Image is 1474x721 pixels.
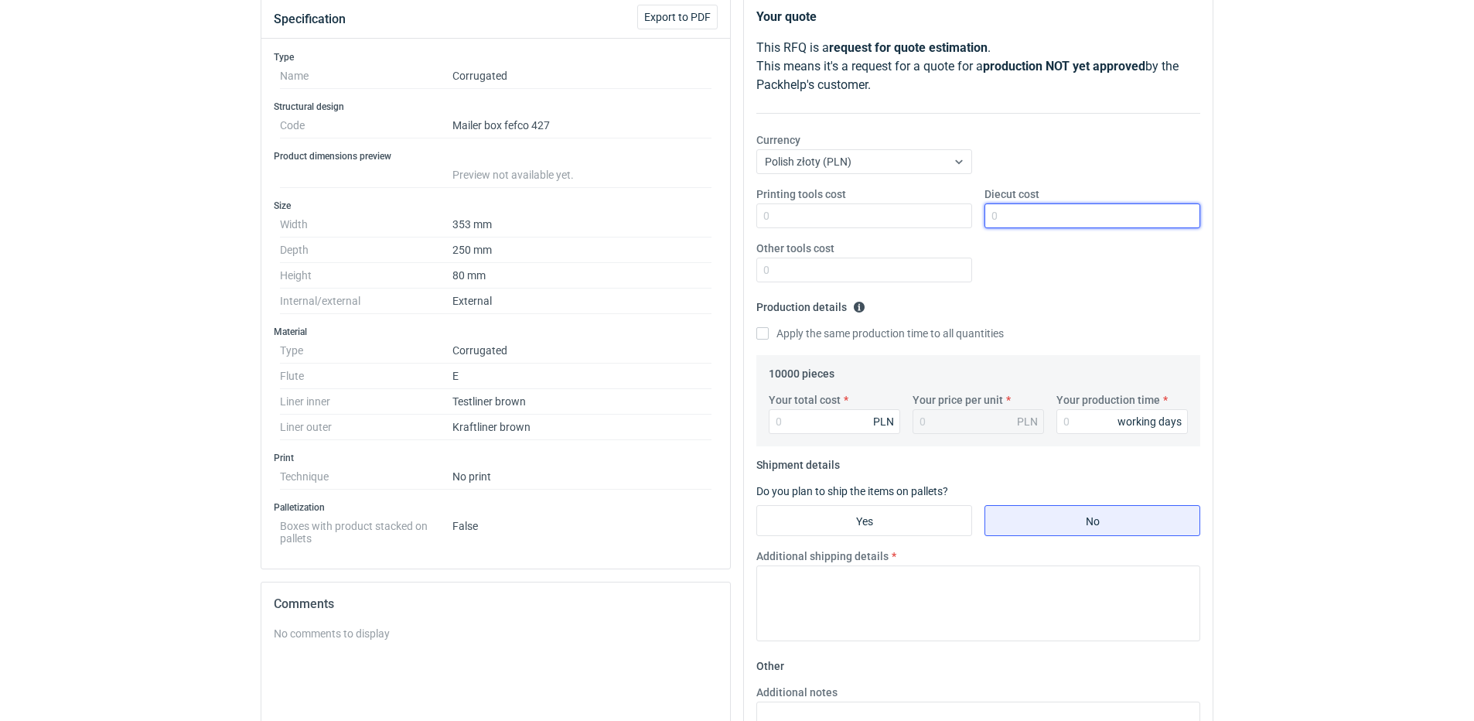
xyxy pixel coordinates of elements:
[280,389,452,415] dt: Liner inner
[452,169,574,181] span: Preview not available yet.
[756,685,838,700] label: Additional notes
[452,415,711,440] dd: Kraftliner brown
[280,63,452,89] dt: Name
[280,263,452,289] dt: Height
[984,203,1200,228] input: 0
[274,626,718,641] div: No comments to display
[280,338,452,364] dt: Type
[756,241,834,256] label: Other tools cost
[756,485,948,497] label: Do you plan to ship the items on pallets?
[452,237,711,263] dd: 250 mm
[452,338,711,364] dd: Corrugated
[274,595,718,613] h2: Comments
[984,186,1039,202] label: Diecut cost
[280,364,452,389] dt: Flute
[765,155,851,168] span: Polish złoty (PLN)
[1017,414,1038,429] div: PLN
[452,389,711,415] dd: Testliner brown
[1056,392,1160,408] label: Your production time
[756,548,889,564] label: Additional shipping details
[274,200,718,212] h3: Size
[280,514,452,545] dt: Boxes with product stacked on pallets
[769,392,841,408] label: Your total cost
[280,237,452,263] dt: Depth
[756,203,972,228] input: 0
[769,409,900,434] input: 0
[274,501,718,514] h3: Palletization
[756,505,972,536] label: Yes
[756,326,1004,341] label: Apply the same production time to all quantities
[280,113,452,138] dt: Code
[280,464,452,490] dt: Technique
[756,9,817,24] strong: Your quote
[274,51,718,63] h3: Type
[452,364,711,389] dd: E
[756,186,846,202] label: Printing tools cost
[280,289,452,314] dt: Internal/external
[274,1,346,38] button: Specification
[829,40,988,55] strong: request for quote estimation
[274,101,718,113] h3: Structural design
[452,63,711,89] dd: Corrugated
[280,415,452,440] dt: Liner outer
[1056,409,1188,434] input: 0
[756,654,784,672] legend: Other
[452,289,711,314] dd: External
[873,414,894,429] div: PLN
[452,464,711,490] dd: No print
[452,514,711,545] dd: False
[452,212,711,237] dd: 353 mm
[452,263,711,289] dd: 80 mm
[280,212,452,237] dt: Width
[274,326,718,338] h3: Material
[452,113,711,138] dd: Mailer box fefco 427
[913,392,1003,408] label: Your price per unit
[274,452,718,464] h3: Print
[756,295,865,313] legend: Production details
[756,132,800,148] label: Currency
[637,5,718,29] button: Export to PDF
[1117,414,1182,429] div: working days
[644,12,711,22] span: Export to PDF
[756,258,972,282] input: 0
[274,150,718,162] h3: Product dimensions preview
[756,453,840,471] legend: Shipment details
[769,361,834,380] legend: 10000 pieces
[756,39,1200,94] p: This RFQ is a . This means it's a request for a quote for a by the Packhelp's customer.
[984,505,1200,536] label: No
[983,59,1145,73] strong: production NOT yet approved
